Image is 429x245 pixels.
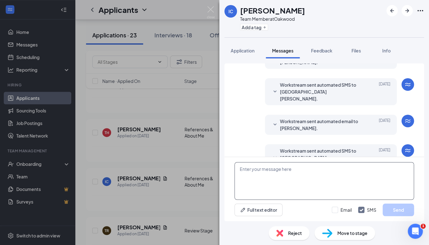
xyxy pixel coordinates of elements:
[280,147,362,168] span: Workstream sent automated SMS to [GEOGRAPHIC_DATA][PERSON_NAME].
[408,224,423,239] iframe: Intercom live chat
[379,81,390,102] span: [DATE]
[272,48,293,53] span: Messages
[388,7,396,14] svg: ArrowLeftNew
[416,7,424,14] svg: Ellipses
[403,7,411,14] svg: ArrowRight
[240,16,305,22] div: Team Member at Oakwood
[383,204,414,216] button: Send
[351,48,361,53] span: Files
[379,147,390,168] span: [DATE]
[337,230,367,237] span: Move to stage
[271,88,279,95] svg: SmallChevronDown
[404,147,411,154] svg: WorkstreamLogo
[280,81,362,102] span: Workstream sent automated SMS to [GEOGRAPHIC_DATA][PERSON_NAME].
[311,48,332,53] span: Feedback
[240,207,246,213] svg: Pen
[280,118,362,132] span: Workstream sent automated email to [PERSON_NAME].
[271,121,279,128] svg: SmallChevronDown
[401,5,413,16] button: ArrowRight
[379,118,390,132] span: [DATE]
[240,5,305,16] h1: [PERSON_NAME]
[271,154,279,161] svg: SmallChevronDown
[263,25,266,29] svg: Plus
[288,230,302,237] span: Reject
[382,48,391,53] span: Info
[240,24,268,30] button: PlusAdd a tag
[234,204,282,216] button: Full text editorPen
[231,48,255,53] span: Application
[228,8,233,14] div: IC
[421,224,426,229] span: 1
[404,117,411,125] svg: WorkstreamLogo
[404,81,411,88] svg: WorkstreamLogo
[386,5,398,16] button: ArrowLeftNew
